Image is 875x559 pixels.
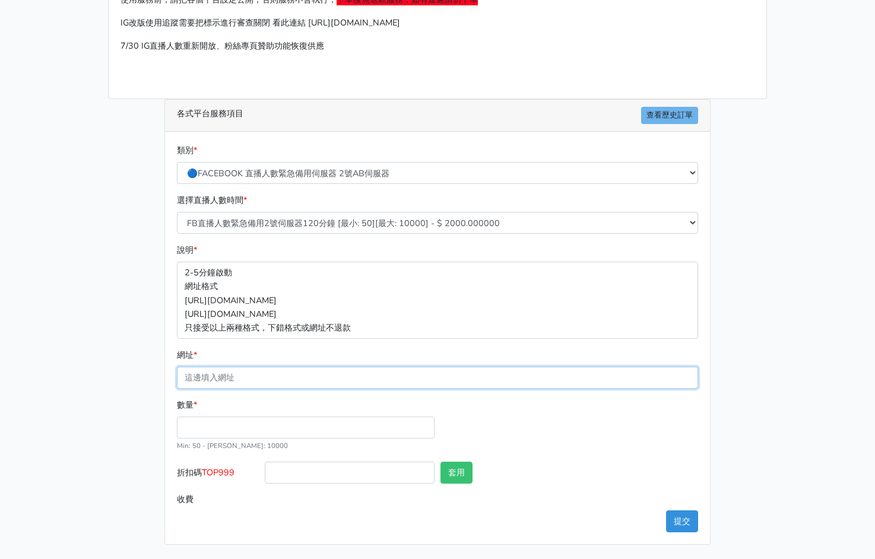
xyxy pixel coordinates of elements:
label: 折扣碼 [174,462,262,488]
label: 網址 [177,348,197,362]
p: 2-5分鐘啟動 網址格式 [URL][DOMAIN_NAME] [URL][DOMAIN_NAME] 只接受以上兩種格式，下錯格式或網址不退款 [177,262,698,338]
span: TOP999 [202,466,234,478]
label: 類別 [177,144,197,157]
label: 選擇直播人數時間 [177,193,247,207]
div: 各式平台服務項目 [165,100,710,132]
button: 套用 [440,462,473,484]
label: 收費 [174,488,262,510]
label: 數量 [177,398,197,412]
p: IG改版使用追蹤需要把標示進行審查關閉 看此連結 [URL][DOMAIN_NAME] [121,16,754,30]
a: 查看歷史訂單 [641,107,698,124]
small: Min: 50 - [PERSON_NAME]: 10000 [177,441,288,450]
p: 7/30 IG直播人數重新開放、粉絲專頁贊助功能恢復供應 [121,39,754,53]
button: 提交 [666,510,698,532]
label: 說明 [177,243,197,257]
input: 這邊填入網址 [177,367,698,389]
